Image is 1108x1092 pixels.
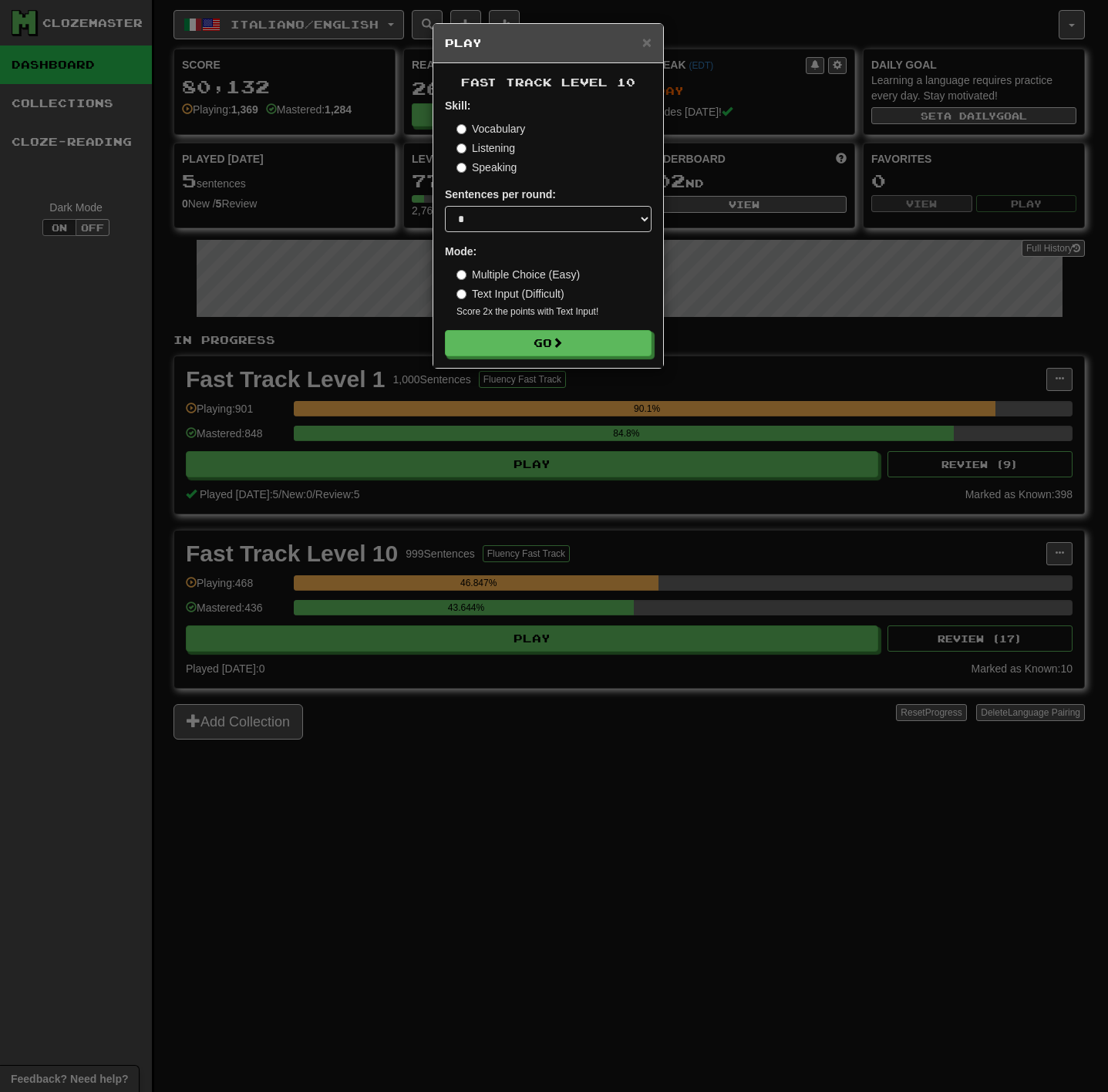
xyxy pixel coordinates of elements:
label: Speaking [456,160,517,175]
strong: Skill: [445,99,470,112]
button: Go [445,330,652,356]
input: Vocabulary [456,124,466,134]
label: Sentences per round: [445,187,556,202]
input: Text Input (Difficult) [456,289,466,299]
label: Text Input (Difficult) [456,286,564,302]
input: Multiple Choice (Easy) [456,270,466,280]
span: × [642,33,652,51]
label: Vocabulary [456,121,525,136]
label: Multiple Choice (Easy) [456,267,580,282]
label: Listening [456,140,515,156]
input: Speaking [456,163,466,173]
span: Fast Track Level 10 [461,76,635,89]
button: Close [642,34,652,50]
input: Listening [456,143,466,153]
h5: Play [445,35,652,51]
strong: Mode: [445,245,477,258]
small: Score 2x the points with Text Input ! [456,305,652,318]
